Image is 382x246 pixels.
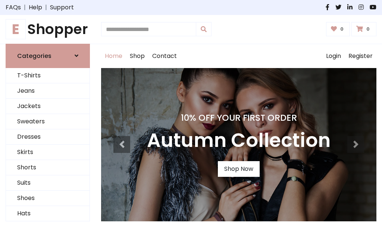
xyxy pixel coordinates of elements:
a: Jackets [6,99,90,114]
span: 0 [364,26,372,33]
a: Suits [6,175,90,191]
a: Home [101,44,126,68]
a: Hats [6,206,90,221]
a: Support [50,3,74,12]
a: Categories [6,44,90,68]
a: T-Shirts [6,68,90,83]
h6: Categories [17,52,51,59]
a: Login [322,44,345,68]
a: Skirts [6,145,90,160]
span: | [21,3,29,12]
a: EShopper [6,21,90,38]
h1: Shopper [6,21,90,38]
a: Help [29,3,42,12]
h3: Autumn Collection [147,129,331,152]
h4: 10% Off Your First Order [147,113,331,123]
span: | [42,3,50,12]
a: Shop Now [218,161,260,177]
a: Sweaters [6,114,90,129]
a: Dresses [6,129,90,145]
a: Shop [126,44,148,68]
a: 0 [326,22,350,36]
a: Shorts [6,160,90,175]
a: FAQs [6,3,21,12]
a: Shoes [6,191,90,206]
a: 0 [351,22,376,36]
span: 0 [338,26,345,33]
span: E [6,19,26,39]
a: Register [345,44,376,68]
a: Contact [148,44,181,68]
a: Jeans [6,83,90,99]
